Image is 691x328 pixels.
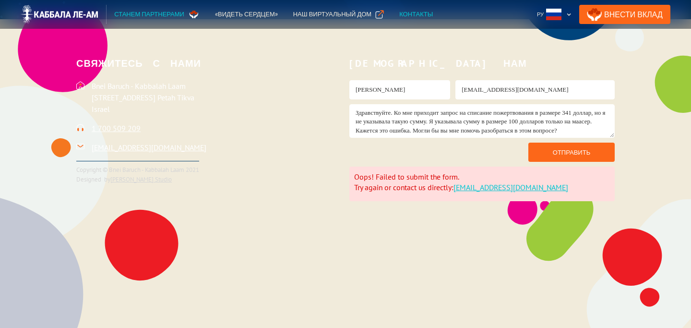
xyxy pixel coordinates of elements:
div: «Видеть сердцем» [215,10,278,19]
h2: Свяжитесь с нами [76,54,342,73]
div: kab1-Russian failure [349,167,615,201]
div: Станем партнерами [114,10,184,19]
input: Электронная почта [455,80,615,99]
a: [EMAIL_ADDRESS][DOMAIN_NAME] [453,182,568,192]
div: Ру [537,10,544,19]
a: «Видеть сердцем» [207,5,286,24]
a: [EMAIL_ADDRESS][DOMAIN_NAME] [92,143,206,152]
div: Copyright © Bnei Baruch - Kabbalah Laam 2021 [76,165,199,175]
form: kab1-Russian [349,80,615,162]
div: Контакты [399,10,433,19]
a: 1 700 509 209 [92,123,141,133]
h2: [DEMOGRAPHIC_DATA] нам [349,54,615,73]
a: Наш виртуальный дом [286,5,392,24]
a: [PERSON_NAME] Studio [110,175,172,183]
input: Отправить [528,143,615,162]
a: Станем партнерами [107,5,207,24]
a: Внести Вклад [579,5,670,24]
div: Ру [533,5,575,24]
a: Контакты [392,5,441,24]
div: Наш виртуальный дом [293,10,371,19]
div: Designed by [76,175,199,184]
input: Имя [349,80,450,99]
p: Bnei Baruch - Kabbalah Laam [STREET_ADDRESS] Petah Tikva Israel [92,80,342,115]
p: Oops! Failed to submit the form. Try again or contact us directly: [354,171,610,193]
